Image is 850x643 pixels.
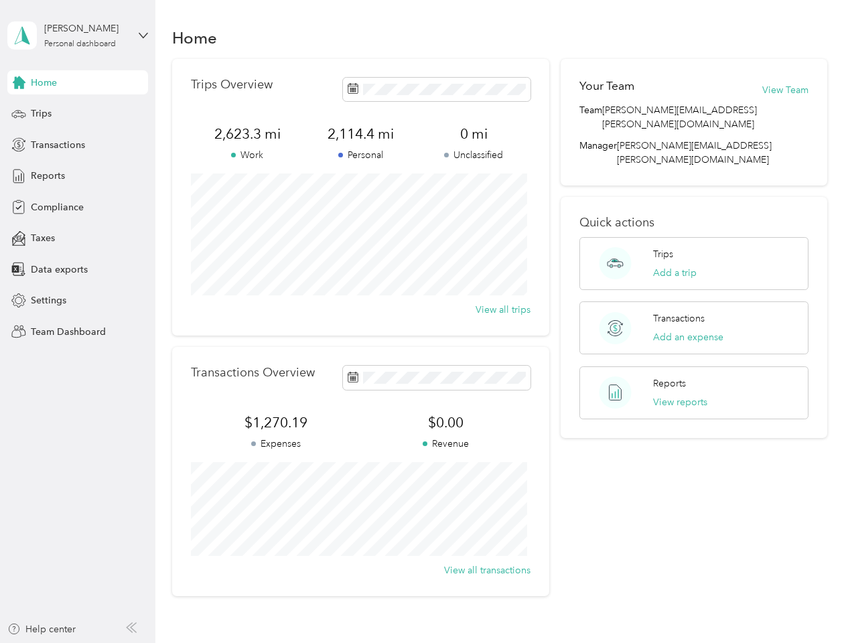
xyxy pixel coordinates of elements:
[579,103,602,131] span: Team
[653,266,697,280] button: Add a trip
[653,311,705,326] p: Transactions
[191,148,304,162] p: Work
[444,563,530,577] button: View all transactions
[653,330,723,344] button: Add an expense
[31,106,52,121] span: Trips
[417,148,530,162] p: Unclassified
[602,103,808,131] span: [PERSON_NAME][EMAIL_ADDRESS][PERSON_NAME][DOMAIN_NAME]
[579,78,634,94] h2: Your Team
[191,78,273,92] p: Trips Overview
[31,231,55,245] span: Taxes
[191,366,315,380] p: Transactions Overview
[579,216,808,230] p: Quick actions
[7,622,76,636] button: Help center
[31,293,66,307] span: Settings
[762,83,808,97] button: View Team
[31,138,85,152] span: Transactions
[191,125,304,143] span: 2,623.3 mi
[653,395,707,409] button: View reports
[579,139,617,167] span: Manager
[653,376,686,390] p: Reports
[31,76,57,90] span: Home
[172,31,217,45] h1: Home
[304,125,417,143] span: 2,114.4 mi
[31,169,65,183] span: Reports
[617,140,772,165] span: [PERSON_NAME][EMAIL_ADDRESS][PERSON_NAME][DOMAIN_NAME]
[191,437,361,451] p: Expenses
[31,325,106,339] span: Team Dashboard
[417,125,530,143] span: 0 mi
[360,437,530,451] p: Revenue
[304,148,417,162] p: Personal
[31,263,88,277] span: Data exports
[44,21,128,35] div: [PERSON_NAME]
[360,413,530,432] span: $0.00
[653,247,673,261] p: Trips
[44,40,116,48] div: Personal dashboard
[476,303,530,317] button: View all trips
[31,200,84,214] span: Compliance
[191,413,361,432] span: $1,270.19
